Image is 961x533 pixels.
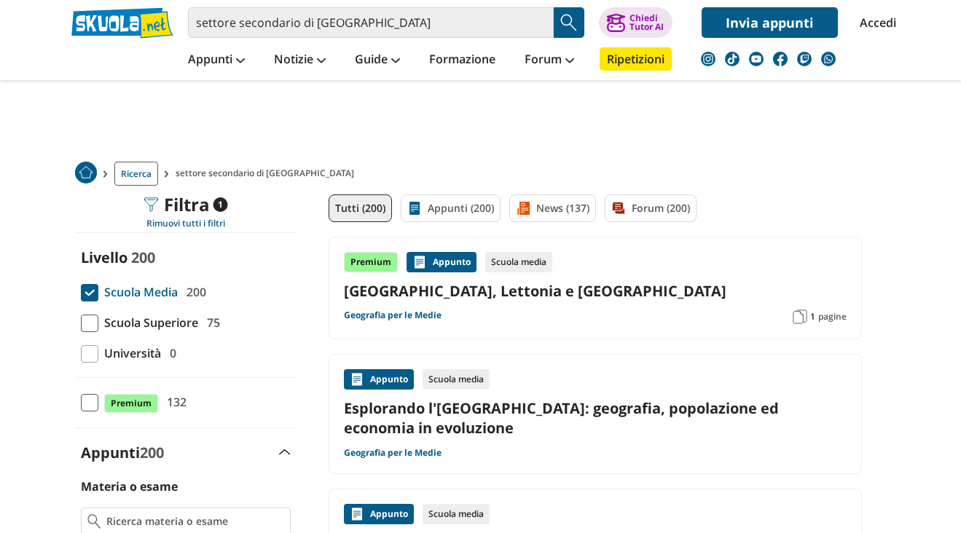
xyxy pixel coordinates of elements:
span: pagine [818,311,847,323]
span: Scuola Superiore [98,313,198,332]
div: Appunto [407,252,476,272]
div: Scuola media [485,252,552,272]
div: Scuola media [423,504,490,524]
a: Esplorando l'[GEOGRAPHIC_DATA]: geografia, popolazione ed economia in evoluzione [344,398,847,438]
a: Accedi [860,7,890,38]
img: Appunti contenuto [350,507,364,521]
label: Appunti [81,443,164,462]
span: 0 [164,344,176,363]
img: Forum filtro contenuto [611,201,626,216]
span: Scuola Media [98,283,178,301]
div: Rimuovi tutti i filtri [75,218,297,229]
div: Chiedi Tutor AI [629,14,664,31]
img: Ricerca materia o esame [87,514,101,529]
div: Premium [344,252,398,272]
img: Home [75,162,97,183]
img: instagram [701,52,715,66]
img: tiktok [725,52,740,66]
span: 75 [201,313,220,332]
label: Materia o esame [81,478,178,494]
a: News (137) [509,194,596,222]
a: Invia appunti [702,7,838,38]
img: facebook [773,52,788,66]
img: Pagine [793,309,807,324]
a: Ripetizioni [600,47,672,71]
a: Appunti (200) [401,194,501,222]
span: 1 [213,197,227,212]
button: Search Button [554,7,584,38]
img: Appunti filtro contenuto [407,201,422,216]
div: Filtra [144,194,227,215]
a: [GEOGRAPHIC_DATA], Lettonia e [GEOGRAPHIC_DATA] [344,281,847,301]
a: Forum [521,47,578,74]
img: youtube [749,52,764,66]
img: twitch [797,52,812,66]
label: Livello [81,248,128,267]
span: 132 [161,392,187,411]
div: Appunto [344,504,414,524]
img: Appunti contenuto [412,255,427,269]
a: Tutti (200) [329,194,392,222]
span: Università [98,344,161,363]
span: settore secondario di [GEOGRAPHIC_DATA] [176,162,360,186]
img: Cerca appunti, riassunti o versioni [558,12,580,33]
img: Appunti contenuto [350,372,364,387]
img: News filtro contenuto [516,201,530,216]
div: Appunto [344,369,414,390]
a: Home [75,162,97,186]
button: ChiediTutor AI [599,7,672,38]
img: WhatsApp [821,52,836,66]
span: 1 [810,311,815,323]
span: 200 [181,283,206,301]
a: Geografia per le Medie [344,447,442,459]
div: Scuola media [423,369,490,390]
input: Cerca appunti, riassunti o versioni [188,7,554,38]
span: Premium [104,394,158,413]
a: Notizie [270,47,329,74]
a: Ricerca [114,162,158,186]
input: Ricerca materia o esame [106,514,283,529]
img: Filtra filtri mobile [144,197,158,212]
span: 200 [131,248,155,267]
a: Geografia per le Medie [344,309,442,321]
img: Apri e chiudi sezione [279,449,291,455]
a: Guide [351,47,404,74]
a: Forum (200) [605,194,697,222]
span: 200 [140,443,164,462]
a: Appunti [184,47,248,74]
a: Formazione [425,47,499,74]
